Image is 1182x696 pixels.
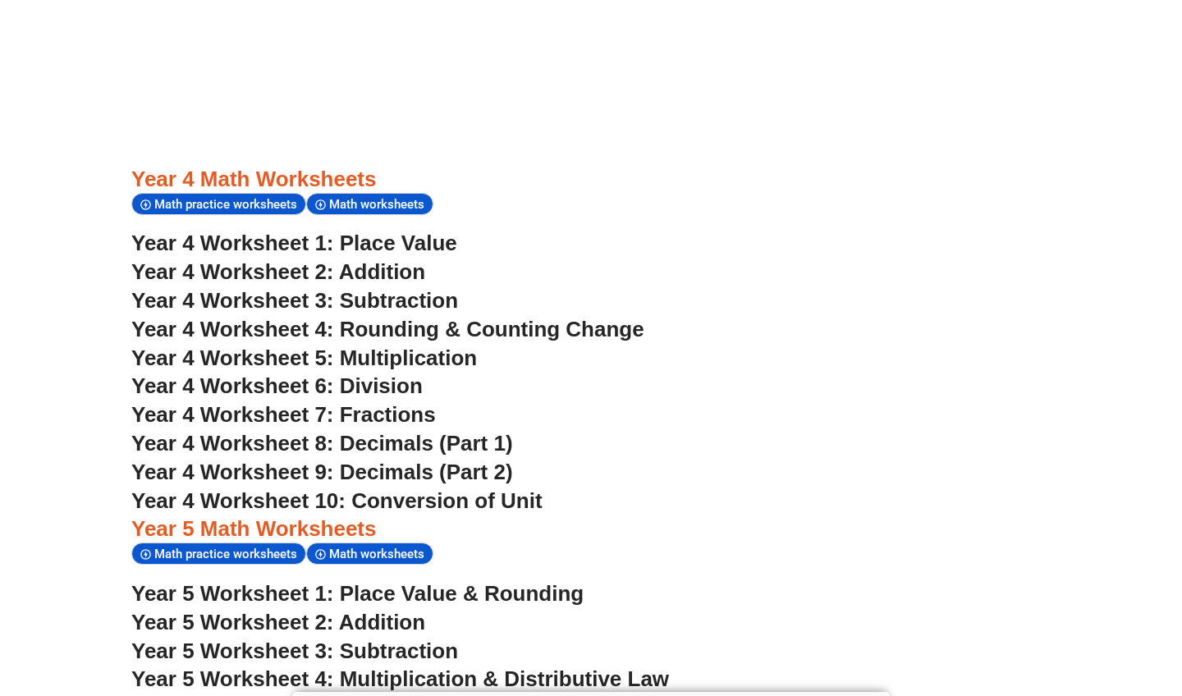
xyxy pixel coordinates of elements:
[131,317,644,341] a: Year 4 Worksheet 4: Rounding & Counting Change
[131,639,458,663] a: Year 5 Worksheet 3: Subtraction
[131,543,306,565] div: Math practice worksheets
[131,431,513,456] a: Year 4 Worksheet 8: Decimals (Part 1)
[329,547,429,561] span: Math worksheets
[131,460,513,484] a: Year 4 Worksheet 9: Decimals (Part 2)
[154,547,302,561] span: Math practice worksheets
[131,402,436,427] a: Year 4 Worksheet 7: Fractions
[306,543,433,565] div: Math worksheets
[131,288,458,313] a: Year 4 Worksheet 3: Subtraction
[131,231,457,255] a: Year 4 Worksheet 1: Place Value
[131,373,423,398] a: Year 4 Worksheet 6: Division
[131,515,1051,543] h3: Year 5 Math Worksheets
[131,581,584,606] a: Year 5 Worksheet 1: Place Value & Rounding
[131,259,425,284] a: Year 4 Worksheet 2: Addition
[306,193,433,215] div: Math worksheets
[131,488,543,513] a: Year 4 Worksheet 10: Conversion of Unit
[131,166,1051,194] h3: Year 4 Math Worksheets
[131,610,425,634] a: Year 5 Worksheet 2: Addition
[900,511,1182,696] iframe: Chat Widget
[131,666,669,691] a: Year 5 Worksheet 4: Multiplication & Distributive Law
[329,197,429,212] span: Math worksheets
[154,197,302,212] span: Math practice worksheets
[131,193,306,215] div: Math practice worksheets
[131,346,477,370] a: Year 4 Worksheet 5: Multiplication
